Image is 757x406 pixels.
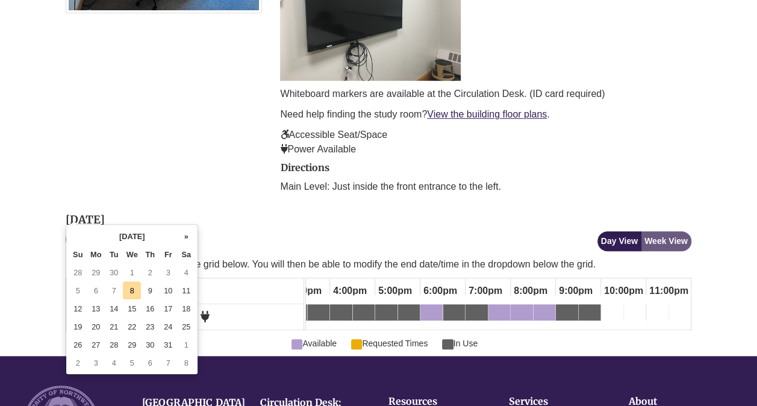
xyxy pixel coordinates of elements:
td: 10 [159,281,177,299]
td: 12 [69,299,87,317]
h2: Directions [280,163,691,173]
td: 6 [87,281,105,299]
td: 28 [105,336,123,354]
th: Sa [177,245,195,263]
td: 17 [159,299,177,317]
span: 7:00pm [466,281,505,301]
a: 3:30pm Wednesday, October 8, 2025 - Study Room 1 - In Use [308,304,329,325]
td: 18 [177,299,195,317]
a: 6:00pm Wednesday, October 8, 2025 - Study Room 1 - Available [420,304,443,325]
button: Day View [597,231,641,251]
a: 5:30pm Wednesday, October 8, 2025 - Study Room 1 - In Use [398,304,420,325]
a: 7:30pm Wednesday, October 8, 2025 - Study Room 1 - Available [488,304,510,325]
td: 5 [69,281,87,299]
span: 9:00pm [556,281,596,301]
td: 26 [69,336,87,354]
td: 7 [105,281,123,299]
td: 20 [87,317,105,336]
a: 8:30pm Wednesday, October 8, 2025 - Study Room 1 - Available [534,304,555,325]
td: 5 [123,354,141,372]
td: 3 [87,354,105,372]
th: Mo [87,245,105,263]
td: 7 [159,354,177,372]
td: 1 [177,336,195,354]
a: 8:00pm Wednesday, October 8, 2025 - Study Room 1 - Available [511,304,533,325]
td: 16 [141,299,159,317]
a: 9:30pm Wednesday, October 8, 2025 - Study Room 1 - In Use [579,304,600,325]
td: 13 [87,299,105,317]
td: 23 [141,317,159,336]
th: We [123,245,141,263]
td: 14 [105,299,123,317]
td: 19 [69,317,87,336]
td: 28 [69,263,87,281]
td: 27 [87,336,105,354]
td: 24 [159,317,177,336]
span: 4:00pm [330,281,370,301]
td: 21 [105,317,123,336]
p: Whiteboard markers are available at the Circulation Desk. (ID card required) [280,87,691,101]
td: 8 [123,281,141,299]
span: Available [291,337,337,350]
span: Requested Times [351,337,428,350]
td: 25 [177,317,195,336]
td: 15 [123,299,141,317]
td: 9 [141,281,159,299]
span: In Use [442,337,478,350]
td: 1 [123,263,141,281]
td: 29 [87,263,105,281]
button: Week View [641,231,691,251]
a: 4:30pm Wednesday, October 8, 2025 - Study Room 1 - In Use [353,304,375,325]
p: Accessible Seat/Space Power Available [280,128,691,157]
td: 3 [159,263,177,281]
p: Main Level: Just inside the front entrance to the left. [280,180,691,194]
p: Need help finding the study room? . [280,107,691,122]
td: 2 [141,263,159,281]
h2: [DATE] [66,214,157,226]
td: 30 [105,263,123,281]
th: [DATE] [87,227,177,245]
td: 11 [177,281,195,299]
a: 7:00pm Wednesday, October 8, 2025 - Study Room 1 - In Use [466,304,488,325]
th: Fr [159,245,177,263]
a: 4:00pm Wednesday, October 8, 2025 - Study Room 1 - In Use [330,304,352,325]
a: View the building floor plans [427,109,547,119]
td: 6 [141,354,159,372]
span: 8:00pm [511,281,550,301]
td: 4 [177,263,195,281]
td: 30 [141,336,159,354]
td: 22 [123,317,141,336]
div: directions [280,163,691,194]
th: Th [141,245,159,263]
th: » [177,227,195,245]
th: Su [69,245,87,263]
th: Tu [105,245,123,263]
td: 4 [105,354,123,372]
td: 8 [177,354,195,372]
td: 29 [123,336,141,354]
span: 5:00pm [375,281,415,301]
a: 6:30pm Wednesday, October 8, 2025 - Study Room 1 - In Use [443,304,465,325]
a: 9:00pm Wednesday, October 8, 2025 - Study Room 1 - In Use [556,304,578,325]
span: 6:00pm [420,281,460,301]
td: 31 [159,336,177,354]
span: 10:00pm [601,281,646,301]
a: 5:00pm Wednesday, October 8, 2025 - Study Room 1 - In Use [375,304,397,325]
td: 2 [69,354,87,372]
p: First select a start time from the grid below. You will then be able to modify the end date/time ... [66,257,691,272]
span: 11:00pm [646,281,691,301]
